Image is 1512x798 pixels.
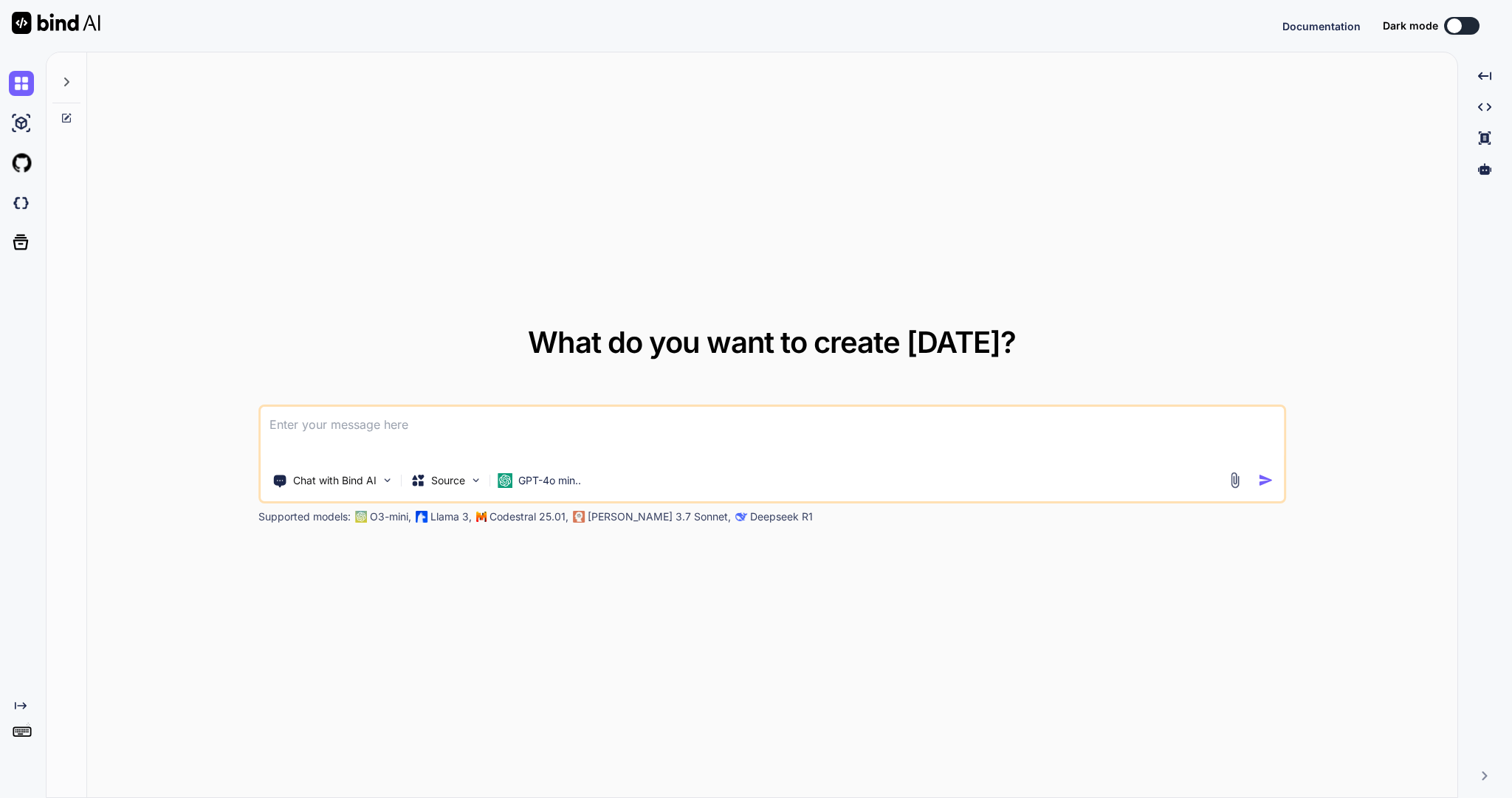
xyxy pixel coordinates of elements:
[1258,472,1274,488] img: icon
[293,473,377,488] p: Chat with Bind AI
[430,509,472,524] p: Llama 3,
[1282,18,1361,34] button: Documentation
[750,509,813,524] p: Deepseek R1
[1226,472,1243,489] img: attachment
[476,512,487,522] img: Mistral-AI
[9,190,34,216] img: darkCloudIdeIcon
[431,473,465,488] p: Source
[258,509,351,524] p: Supported models:
[381,474,394,486] img: Pick Tools
[735,511,747,523] img: claude
[528,324,1016,360] span: What do you want to create [DATE]?
[355,511,367,523] img: GPT-4
[518,473,581,488] p: GPT-4o min..
[498,473,512,488] img: GPT-4o mini
[9,111,34,136] img: ai-studio
[12,12,100,34] img: Bind AI
[588,509,731,524] p: [PERSON_NAME] 3.7 Sonnet,
[489,509,568,524] p: Codestral 25.01,
[1383,18,1438,33] span: Dark mode
[470,474,482,486] img: Pick Models
[573,511,585,523] img: claude
[416,511,427,523] img: Llama2
[9,151,34,176] img: githubLight
[1282,20,1361,32] span: Documentation
[370,509,411,524] p: O3-mini,
[9,71,34,96] img: chat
